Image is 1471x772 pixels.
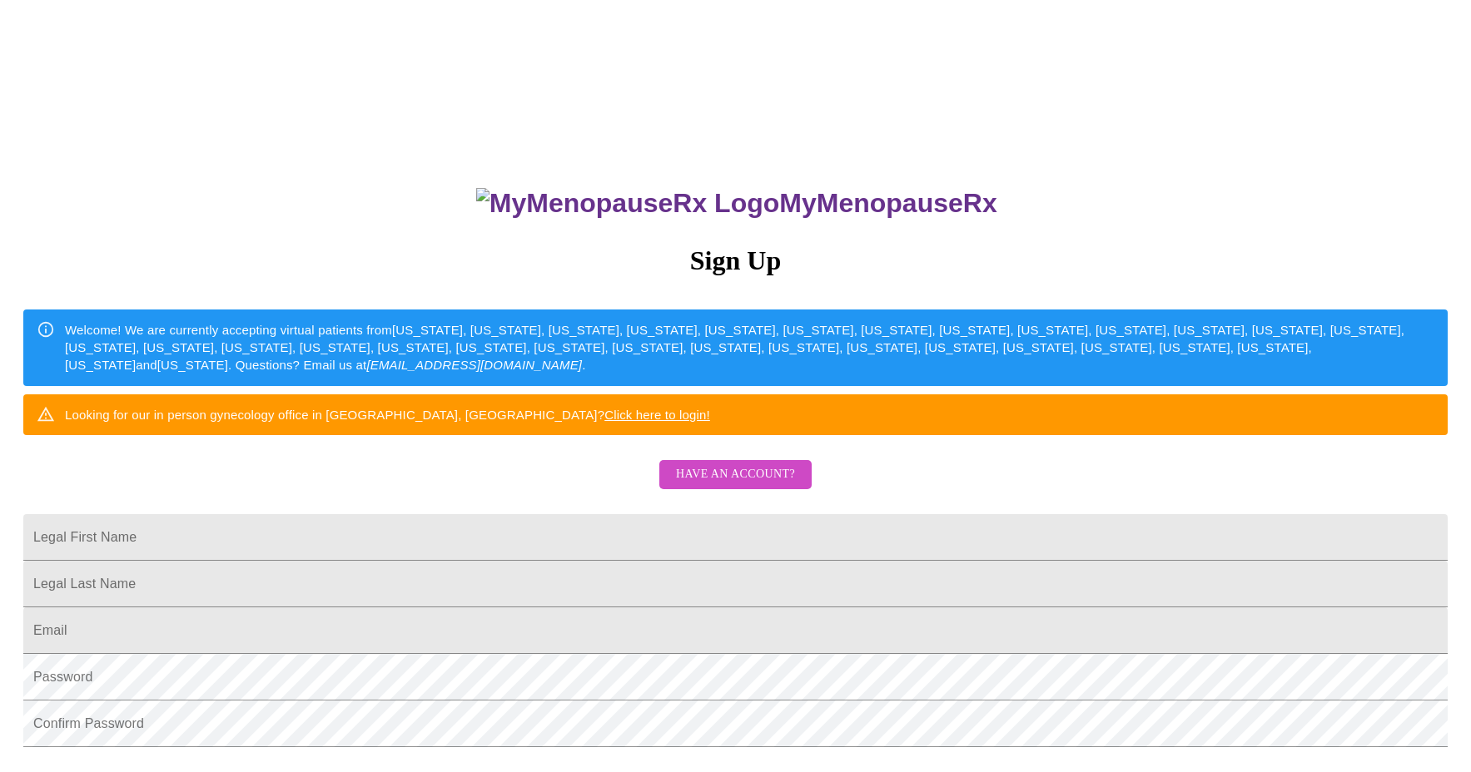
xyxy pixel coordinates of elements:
[65,399,710,430] div: Looking for our in person gynecology office in [GEOGRAPHIC_DATA], [GEOGRAPHIC_DATA]?
[26,188,1449,219] h3: MyMenopauseRx
[65,314,1434,381] div: Welcome! We are currently accepting virtual patients from [US_STATE], [US_STATE], [US_STATE], [US...
[604,408,710,422] a: Click here to login!
[366,358,582,372] em: [EMAIL_ADDRESS][DOMAIN_NAME]
[659,460,812,489] button: Have an account?
[676,464,795,485] span: Have an account?
[476,188,779,219] img: MyMenopauseRx Logo
[23,245,1448,276] h3: Sign Up
[655,478,816,492] a: Have an account?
